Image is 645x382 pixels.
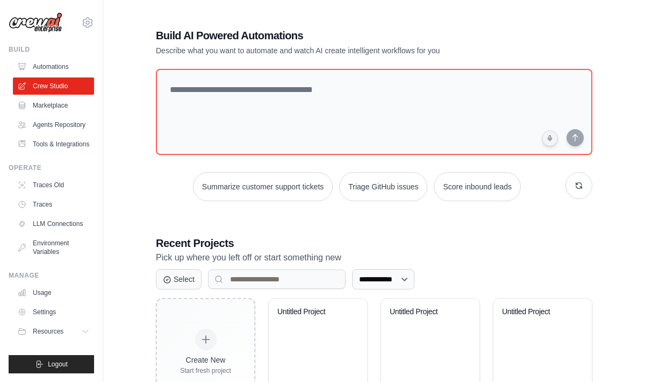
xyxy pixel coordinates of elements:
[33,327,63,336] span: Resources
[13,215,94,232] a: LLM Connections
[434,172,521,201] button: Score inbound leads
[156,236,592,251] h3: Recent Projects
[180,366,231,375] div: Start fresh project
[9,164,94,172] div: Operate
[390,307,455,317] div: Untitled Project
[13,116,94,133] a: Agents Repository
[13,284,94,301] a: Usage
[339,172,427,201] button: Triage GitHub issues
[13,58,94,75] a: Automations
[277,307,342,317] div: Untitled Project
[542,130,558,146] button: Click to speak your automation idea
[502,307,567,317] div: Untitled Project
[9,271,94,280] div: Manage
[13,303,94,321] a: Settings
[156,251,592,265] p: Pick up where you left off or start something new
[9,45,94,54] div: Build
[9,12,62,33] img: Logo
[13,235,94,260] a: Environment Variables
[48,360,68,369] span: Logout
[156,28,517,43] h1: Build AI Powered Automations
[180,355,231,365] div: Create New
[13,323,94,340] button: Resources
[13,176,94,194] a: Traces Old
[156,45,517,56] p: Describe what you want to automate and watch AI create intelligent workflows for you
[9,355,94,373] button: Logout
[13,136,94,153] a: Tools & Integrations
[13,97,94,114] a: Marketplace
[565,172,592,199] button: Get new suggestions
[13,77,94,95] a: Crew Studio
[156,269,202,289] button: Select
[13,196,94,213] a: Traces
[193,172,333,201] button: Summarize customer support tickets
